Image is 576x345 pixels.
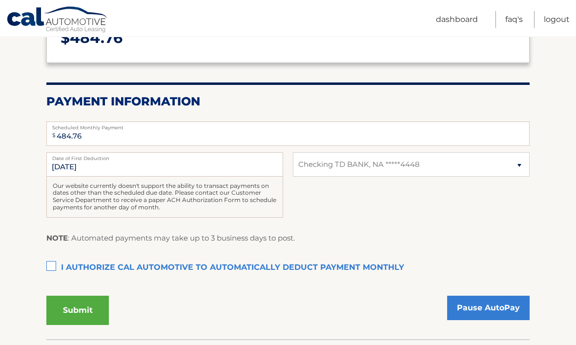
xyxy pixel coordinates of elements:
[505,11,523,28] a: FAQ's
[46,153,283,177] input: Payment Date
[46,232,295,245] p: : Automated payments may take up to 3 business days to post.
[6,6,109,35] a: Cal Automotive
[436,11,478,28] a: Dashboard
[447,296,530,321] a: Pause AutoPay
[46,95,530,109] h2: Payment Information
[61,26,515,52] p: $
[46,153,283,161] label: Date of First Deduction
[46,259,530,278] label: I authorize cal automotive to automatically deduct payment monthly
[46,122,530,146] input: Payment Amount
[544,11,570,28] a: Logout
[46,122,530,130] label: Scheduled Monthly Payment
[46,177,283,218] div: Our website currently doesn't support the ability to transact payments on dates other than the sc...
[70,29,123,47] span: 484.76
[49,125,59,147] span: $
[46,296,109,325] button: Submit
[46,234,68,243] strong: NOTE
